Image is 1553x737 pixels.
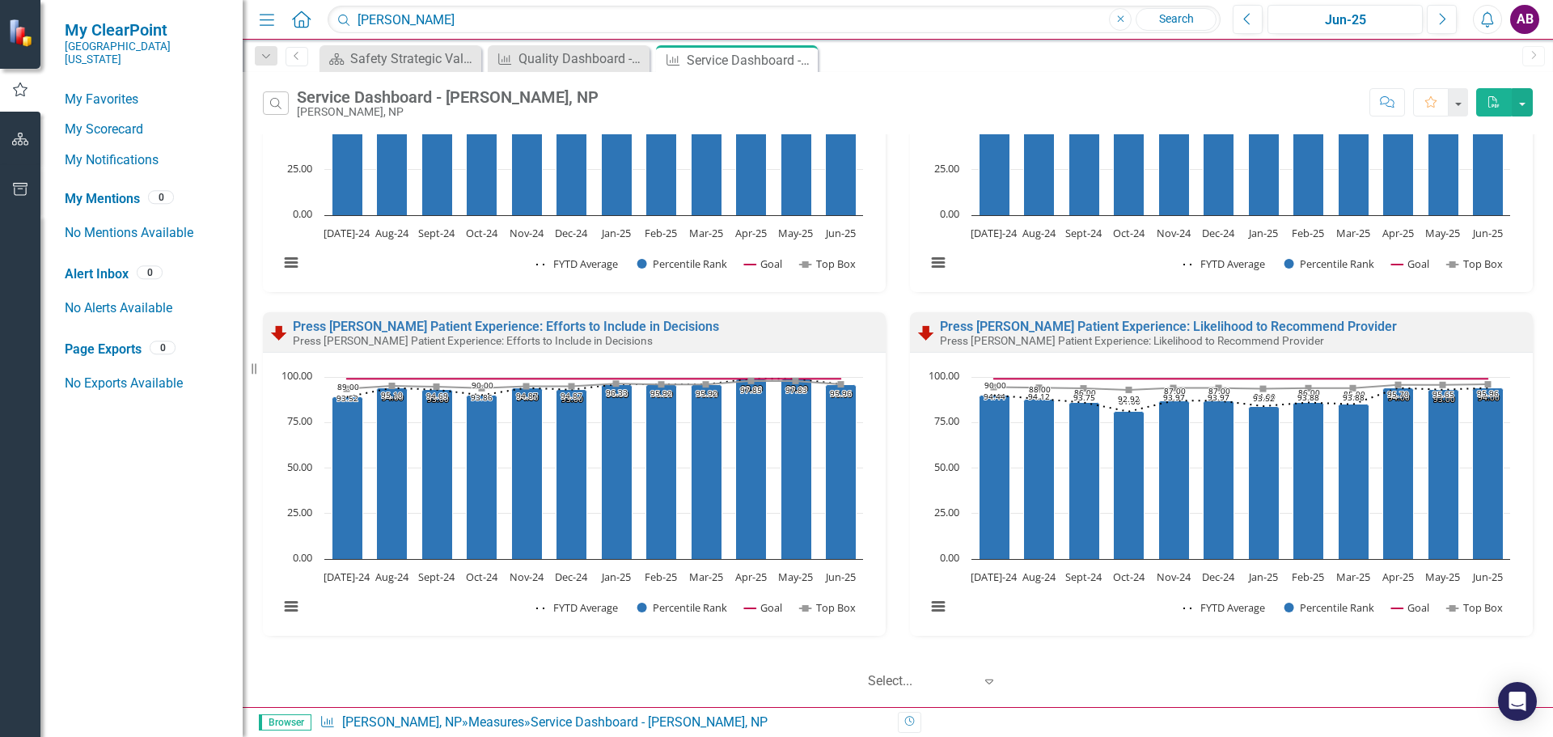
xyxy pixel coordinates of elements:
button: View chart menu, Chart [280,595,303,618]
text: 88.00 [1029,383,1051,395]
text: Mar-25 [689,570,723,584]
path: Sept-24, 93.75. Top Box. [1081,385,1087,392]
text: Feb-25 [645,226,677,240]
text: May-25 [778,570,813,584]
text: 90.00 [984,379,1006,391]
text: 90.00 [472,379,493,391]
text: Sept-24 [418,226,455,240]
div: Quality Dashboard - [PERSON_NAME], NP [518,49,645,69]
text: 85.00 [1344,388,1365,400]
text: Apr-25 [735,226,767,240]
path: Nov-24, 87. Percentile Rank. [1159,400,1190,559]
path: Mar-25, 85. Percentile Rank. [1339,404,1369,559]
path: Nov-24, 82. Percentile Rank. [1159,66,1190,215]
text: Dec-24 [555,570,588,584]
path: Jun-25, 95.96. Top Box. [838,381,844,388]
text: 93.52 [1253,392,1275,404]
text: 93.75 [1073,392,1095,403]
text: Jun-25 [824,226,856,240]
a: Page Exports [65,341,142,359]
text: 87.00 [1208,385,1230,396]
text: 93.88 [1297,392,1319,403]
text: 100.00 [929,368,959,383]
text: 95.65 [1432,388,1454,400]
path: Oct-24, 81. Percentile Rank. [1114,67,1145,215]
text: Aug-24 [375,570,409,584]
text: 50.00 [287,460,312,474]
path: Jul-24, 88. Percentile Rank. [332,55,363,215]
text: 97.85 [740,384,762,396]
text: 75.00 [934,413,959,428]
button: Show Top Box [1447,256,1503,271]
span: My ClearPoint [65,20,226,40]
text: 93.88 [1343,392,1365,403]
path: Apr-25, 94. Percentile Rank. [1383,388,1414,559]
text: 100.00 [281,368,312,383]
text: Nov-24 [1157,570,1191,584]
path: Feb-25, 95.92. Top Box. [658,381,665,388]
div: AB [1510,5,1539,34]
a: Press [PERSON_NAME] Patient Experience: Likelihood to Recommend Provider [940,319,1397,334]
text: 25.00 [287,161,312,176]
button: Show FYTD Average [536,600,620,615]
button: Show Top Box [1447,600,1503,615]
small: [GEOGRAPHIC_DATA][US_STATE] [65,40,226,66]
text: 96.33 [606,387,628,398]
a: My Mentions [65,190,140,209]
path: Feb-25, 86. Percentile Rank. [1293,402,1324,559]
text: Aug-24 [1022,226,1056,240]
text: [DATE]-24 [324,226,370,240]
text: Oct-24 [1113,226,1145,240]
div: Service Dashboard - [PERSON_NAME], NP [297,88,599,106]
path: Dec-24, 82. Percentile Rank. [1204,66,1234,215]
svg: Interactive chart [271,369,871,632]
g: Percentile Rank, series 2 of 4. Bar series with 12 bars. [332,379,857,559]
text: 94.69 [426,390,448,401]
path: Mar-25, 96. Percentile Rank. [692,384,722,559]
text: 25.00 [934,505,959,519]
text: Jun-25 [824,570,856,584]
text: 25.00 [934,161,959,176]
path: Sept-24, 86. Percentile Rank. [1069,402,1100,559]
text: Jun-25 [1471,226,1503,240]
button: Show Percentile Rank [1284,600,1375,615]
div: No Mentions Available [65,217,226,249]
text: 94.87 [561,390,582,401]
text: Jan-25 [600,570,631,584]
path: Sept-24, 93. Percentile Rank. [422,389,453,559]
path: May-25, 97.83. Top Box. [793,377,799,383]
text: Apr-25 [1382,570,1414,584]
path: Aug-24, 88. Percentile Rank. [1024,399,1055,559]
text: 87.00 [1164,385,1186,396]
text: 95.92 [696,388,717,399]
text: Nov-24 [510,570,544,584]
path: Sept-24, 87. Percentile Rank. [1069,57,1100,215]
text: Mar-25 [689,226,723,240]
a: Quality Dashboard - [PERSON_NAME], NP [492,49,645,69]
button: Show Goal [1391,256,1429,271]
text: Jan-25 [600,226,631,240]
path: Mar-25, 85. Percentile Rank. [1339,60,1369,215]
text: Mar-25 [1336,226,1370,240]
text: Dec-24 [555,226,588,240]
g: Goal, series 3 of 4. Line with 12 data points. [344,375,844,382]
button: Show Goal [744,256,782,271]
button: Show Goal [1391,600,1429,615]
text: 99.00 [786,383,808,394]
path: May-25, 93. Percentile Rank. [1428,389,1459,559]
g: Top Box, series 4 of 4. Line with 12 data points. [344,377,844,392]
svg: Interactive chart [918,369,1518,632]
img: Below Plan [916,323,936,342]
path: Jun-25, 86. Percentile Rank. [1473,58,1504,215]
div: 0 [150,341,176,354]
button: Show Percentile Rank [637,600,728,615]
text: May-25 [1425,570,1460,584]
text: 94.12 [1028,391,1050,402]
path: Jan-25, 84. Percentile Rank. [1249,406,1280,559]
text: Dec-24 [1202,226,1235,240]
div: No Alerts Available [65,292,226,324]
text: 0.00 [293,206,312,221]
path: Nov-24, 94. Percentile Rank. [512,388,543,559]
img: ClearPoint Strategy [8,19,36,47]
span: Browser [259,714,311,731]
